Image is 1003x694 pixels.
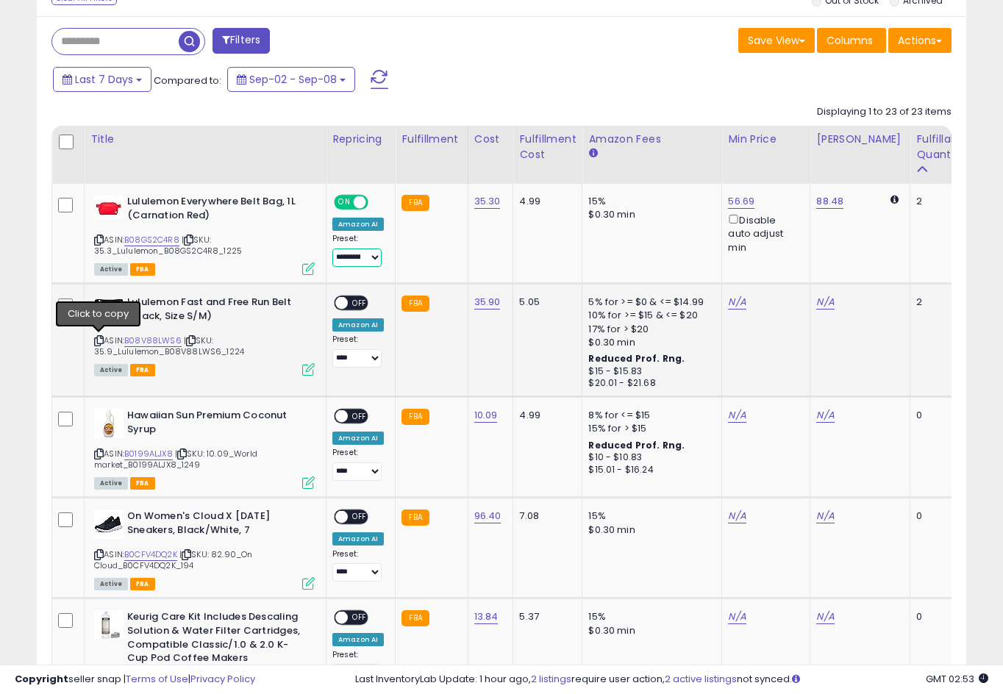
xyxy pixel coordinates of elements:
[401,409,429,425] small: FBA
[15,672,68,686] strong: Copyright
[588,147,597,160] small: Amazon Fees.
[817,28,886,53] button: Columns
[94,234,242,256] span: | SKU: 35.3_Lululemon_B08GS2C4R8_1225
[519,509,571,523] div: 7.08
[588,422,710,435] div: 15% for > $15
[94,195,315,273] div: ASIN:
[531,672,571,686] a: 2 listings
[94,364,128,376] span: All listings currently available for purchase on Amazon
[888,28,952,53] button: Actions
[332,448,384,481] div: Preset:
[916,132,967,162] div: Fulfillable Quantity
[335,196,354,209] span: ON
[519,296,571,309] div: 5.05
[827,33,873,48] span: Columns
[213,28,270,54] button: Filters
[474,408,498,423] a: 10.09
[127,409,306,440] b: Hawaiian Sun Premium Coconut Syrup
[127,610,306,668] b: Keurig Care Kit Includes Descaling Solution & Water Filter Cartridges, Compatible Classic/1.0 & 2...
[588,309,710,322] div: 10% for >= $15 & <= $20
[728,194,754,209] a: 56.69
[130,477,155,490] span: FBA
[94,509,315,588] div: ASIN:
[474,609,499,624] a: 13.84
[332,218,384,231] div: Amazon AI
[401,296,429,312] small: FBA
[53,67,151,92] button: Last 7 Days
[728,609,746,624] a: N/A
[588,464,710,476] div: $15.01 - $16.24
[348,511,371,523] span: OFF
[332,532,384,545] div: Amazon AI
[332,549,384,582] div: Preset:
[355,673,988,687] div: Last InventoryLab Update: 1 hour ago, require user action, not synced.
[816,194,843,209] a: 88.48
[588,323,710,336] div: 17% for > $20
[816,509,834,523] a: N/A
[588,624,710,637] div: $0.30 min
[588,352,685,365] b: Reduced Prof. Rng.
[916,409,962,422] div: 0
[916,296,962,309] div: 2
[816,408,834,423] a: N/A
[130,364,155,376] span: FBA
[588,132,715,147] div: Amazon Fees
[588,336,710,349] div: $0.30 min
[127,195,306,226] b: Lululemon Everywhere Belt Bag, 1L (Carnation Red)
[519,132,576,162] div: Fulfillment Cost
[332,432,384,445] div: Amazon AI
[94,578,128,590] span: All listings currently available for purchase on Amazon
[154,74,221,87] span: Compared to:
[519,610,571,623] div: 5.37
[130,578,155,590] span: FBA
[474,509,501,523] a: 96.40
[588,610,710,623] div: 15%
[227,67,355,92] button: Sep-02 - Sep-08
[126,672,188,686] a: Terms of Use
[94,195,124,219] img: 31PRNl1JpGL._SL40_.jpg
[332,234,384,267] div: Preset:
[94,448,257,470] span: | SKU: 10.09_World market_B0199ALJX8_1249
[348,297,371,310] span: OFF
[332,633,384,646] div: Amazon AI
[588,296,710,309] div: 5% for >= $0 & <= $14.99
[366,196,390,209] span: OFF
[401,610,429,626] small: FBA
[728,408,746,423] a: N/A
[348,410,371,423] span: OFF
[332,335,384,368] div: Preset:
[94,298,124,307] img: 31FTK5G+LhL._SL40_.jpg
[401,132,461,147] div: Fulfillment
[401,509,429,526] small: FBA
[738,28,815,53] button: Save View
[130,263,155,276] span: FBA
[127,509,306,540] b: On Women's Cloud X [DATE] Sneakers, Black/White, 7
[728,132,804,147] div: Min Price
[94,409,124,438] img: 41QZv3W-nIL._SL40_.jpg
[588,451,710,464] div: $10 - $10.83
[588,439,685,451] b: Reduced Prof. Rng.
[728,212,799,254] div: Disable auto adjust min
[332,132,389,147] div: Repricing
[916,610,962,623] div: 0
[332,650,384,683] div: Preset:
[728,295,746,310] a: N/A
[588,509,710,523] div: 15%
[519,409,571,422] div: 4.99
[474,194,501,209] a: 35.30
[588,377,710,390] div: $20.01 - $21.68
[127,296,306,326] b: Lululemon Fast and Free Run Belt (Black, Size S/M)
[94,548,252,570] span: | SKU: 82.90_On Cloud_B0CFV4DQ2K_194
[124,448,173,460] a: B0199ALJX8
[916,509,962,523] div: 0
[588,195,710,208] div: 15%
[94,610,124,640] img: 41JkD6BzbwL._SL40_.jpg
[124,234,179,246] a: B08GS2C4R8
[588,409,710,422] div: 8% for <= $15
[401,195,429,211] small: FBA
[817,105,952,119] div: Displaying 1 to 23 of 23 items
[890,195,899,204] i: Calculated using Dynamic Max Price.
[94,509,124,539] img: 31DS2QHywxL._SL40_.jpg
[474,295,501,310] a: 35.90
[15,673,255,687] div: seller snap | |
